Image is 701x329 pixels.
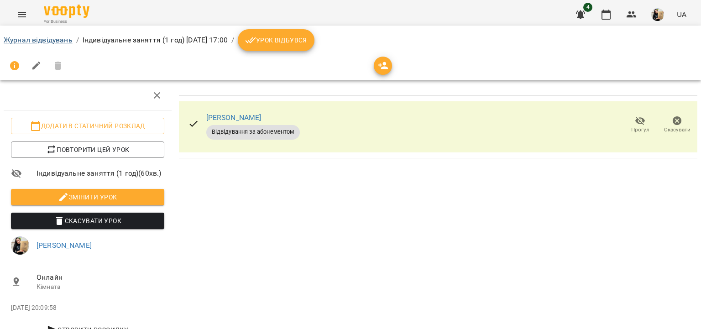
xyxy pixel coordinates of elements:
button: Додати в статичний розклад [11,118,164,134]
a: [PERSON_NAME] [37,241,92,250]
button: Повторити цей урок [11,141,164,158]
span: Прогул [631,126,649,134]
a: [PERSON_NAME] [206,113,262,122]
span: Скасувати Урок [18,215,157,226]
span: 4 [583,3,592,12]
p: Кімната [37,282,164,292]
button: Урок відбувся [238,29,314,51]
li: / [231,35,234,46]
button: Скасувати [659,112,696,138]
li: / [76,35,79,46]
button: UA [673,6,690,23]
span: Онлайн [37,272,164,283]
img: e5f873b026a3950b3a8d4ef01e3c1baa.jpeg [11,236,29,255]
span: For Business [44,19,89,25]
span: Урок відбувся [245,35,307,46]
nav: breadcrumb [4,29,697,51]
p: Індивідуальне заняття (1 год) [DATE] 17:00 [83,35,228,46]
img: e5f873b026a3950b3a8d4ef01e3c1baa.jpeg [651,8,664,21]
a: Журнал відвідувань [4,36,73,44]
button: Змінити урок [11,189,164,205]
span: Додати в статичний розклад [18,120,157,131]
span: UA [677,10,686,19]
span: Відвідування за абонементом [206,128,300,136]
button: Menu [11,4,33,26]
p: [DATE] 20:09:58 [11,303,164,313]
span: Повторити цей урок [18,144,157,155]
button: Прогул [622,112,659,138]
span: Змінити урок [18,192,157,203]
img: Voopty Logo [44,5,89,18]
span: Скасувати [664,126,691,134]
span: Індивідуальне заняття (1 год) ( 60 хв. ) [37,168,164,179]
button: Скасувати Урок [11,213,164,229]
